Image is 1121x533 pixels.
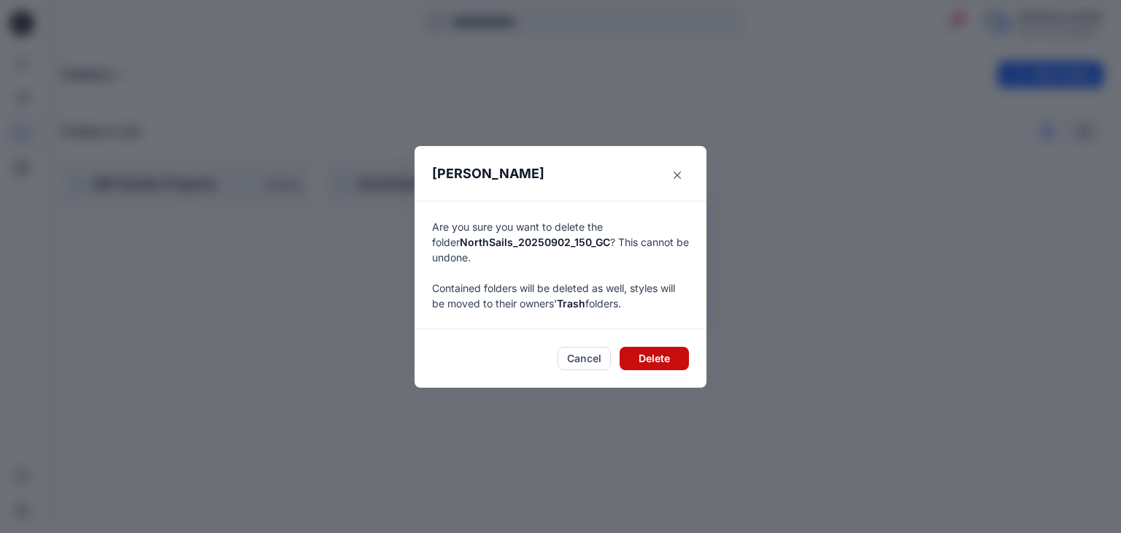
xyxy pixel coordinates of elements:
button: Cancel [558,347,611,370]
button: Close [666,164,689,187]
button: Delete [620,347,689,370]
p: Are you sure you want to delete the folder ? This cannot be undone. Contained folders will be del... [432,219,689,311]
span: Trash [557,297,585,310]
header: [PERSON_NAME] [415,146,706,201]
span: NorthSails_20250902_150_GC [460,236,610,248]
